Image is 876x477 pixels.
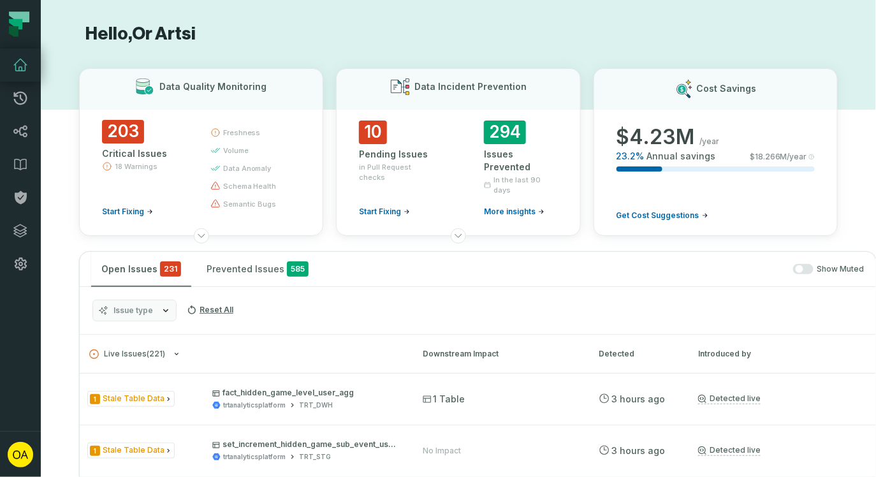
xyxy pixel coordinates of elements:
span: 585 [287,261,309,277]
button: Issue type [92,300,177,321]
span: Severity [90,394,100,404]
a: Start Fixing [102,207,153,217]
span: 1 Table [423,393,465,406]
div: No Impact [423,446,461,456]
span: critical issues and errors combined [160,261,181,277]
a: More insights [484,207,544,217]
div: Critical Issues [102,147,187,160]
span: freshness [223,128,261,138]
a: Detected live [698,445,761,456]
span: Get Cost Suggestions [617,210,699,221]
p: set_increment_hidden_game_sub_event_user_agg [212,439,400,450]
span: 23.2 % [617,150,645,163]
div: Downstream Impact [423,348,576,360]
span: 18 Warnings [115,161,157,172]
div: trtanalyticsplatform [223,452,286,462]
span: volume [223,145,249,156]
button: Open Issues [91,252,191,286]
h3: Data Incident Prevention [414,80,527,93]
span: /year [700,136,720,147]
span: 294 [484,121,526,144]
button: Data Incident Prevention10Pending Issuesin Pull Request checksStart Fixing294Issues PreventedIn t... [336,68,580,236]
span: $ 18.266M /year [750,152,807,162]
relative-time: Sep 3, 2025, 7:10 AM GMT+3 [611,393,665,404]
h3: Cost Savings [697,82,757,95]
div: trtanalyticsplatform [223,400,286,410]
span: Issue Type [87,391,175,407]
span: schema health [223,181,277,191]
div: TRT_STG [299,452,331,462]
span: semantic bugs [223,199,277,209]
div: Pending Issues [359,148,433,161]
span: More insights [484,207,536,217]
img: avatar of Or Artsi [8,442,33,467]
div: Issues Prevented [484,148,558,173]
button: Cost Savings$4.23M/year23.2%Annual savings$18.266M/yearGet Cost Suggestions [594,68,838,236]
span: Live Issues ( 221 ) [89,349,165,359]
button: Data Quality Monitoring203Critical Issues18 WarningsStart Fixingfreshnessvolumedata anomalyschema... [79,68,323,236]
a: Detected live [698,393,761,404]
span: data anomaly [223,163,272,173]
button: Prevented Issues [196,252,319,286]
h1: Hello, Or Artsi [79,23,838,45]
div: TRT_DWH [299,400,333,410]
span: In the last 90 days [494,175,558,195]
span: Start Fixing [359,207,401,217]
span: 10 [359,121,387,144]
a: Start Fixing [359,207,410,217]
span: Issue Type [87,443,175,459]
a: Get Cost Suggestions [617,210,708,221]
span: Start Fixing [102,207,144,217]
span: Annual savings [647,150,716,163]
button: Live Issues(221) [89,349,400,359]
relative-time: Sep 3, 2025, 7:10 AM GMT+3 [611,445,665,456]
span: in Pull Request checks [359,162,433,182]
span: 203 [102,120,144,143]
h3: Data Quality Monitoring [159,80,266,93]
span: Issue type [113,305,153,316]
div: Detected [599,348,676,360]
span: $ 4.23M [617,124,695,150]
span: Severity [90,446,100,456]
div: Introduced by [699,348,814,360]
p: fact_hidden_game_level_user_agg [212,388,400,398]
div: Show Muted [324,264,865,275]
button: Reset All [182,300,238,320]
